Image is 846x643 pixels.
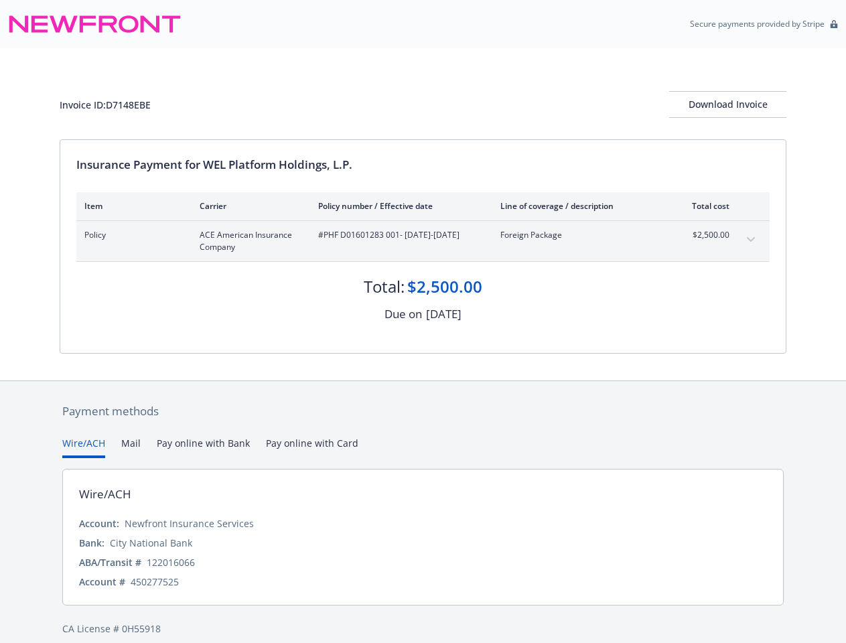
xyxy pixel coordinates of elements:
div: Policy number / Effective date [318,200,479,212]
div: City National Bank [110,536,192,550]
div: Newfront Insurance Services [125,516,254,530]
div: Carrier [200,200,297,212]
p: Secure payments provided by Stripe [690,18,825,29]
span: ACE American Insurance Company [200,229,297,253]
div: ABA/Transit # [79,555,141,569]
div: [DATE] [426,305,462,323]
span: Foreign Package [500,229,658,241]
button: Mail [121,436,141,458]
span: Policy [84,229,178,241]
div: Account # [79,575,125,589]
span: #PHF D01601283 001 - [DATE]-[DATE] [318,229,479,241]
button: Wire/ACH [62,436,105,458]
div: Bank: [79,536,104,550]
span: $2,500.00 [679,229,729,241]
div: 450277525 [131,575,179,589]
div: Account: [79,516,119,530]
div: Due on [384,305,422,323]
button: Download Invoice [669,91,786,118]
button: Pay online with Card [266,436,358,458]
div: Wire/ACH [79,486,131,503]
div: 122016066 [147,555,195,569]
div: CA License # 0H55918 [62,622,784,636]
div: Total: [364,275,405,298]
button: Pay online with Bank [157,436,250,458]
button: expand content [740,229,762,251]
div: Total cost [679,200,729,212]
div: Invoice ID: D7148EBE [60,98,151,112]
div: Download Invoice [669,92,786,117]
div: Insurance Payment for WEL Platform Holdings, L.P. [76,156,770,173]
div: $2,500.00 [407,275,482,298]
div: Item [84,200,178,212]
div: Payment methods [62,403,784,420]
div: PolicyACE American Insurance Company#PHF D01601283 001- [DATE]-[DATE]Foreign Package$2,500.00expa... [76,221,770,261]
div: Line of coverage / description [500,200,658,212]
